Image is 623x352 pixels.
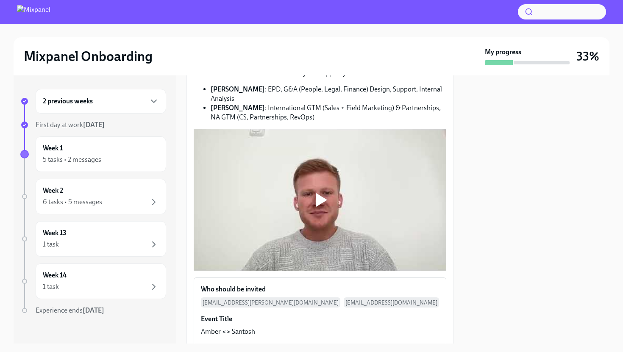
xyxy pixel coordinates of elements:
h2: Mixpanel Onboarding [24,48,153,65]
p: Amber <> Santosh [201,327,255,336]
a: Week 131 task [20,221,166,257]
div: 5 tasks • 2 messages [43,155,101,164]
span: Experience ends [36,306,104,314]
h6: 2 previous weeks [43,97,93,106]
h6: Who should be invited [201,285,266,294]
h6: Week 13 [43,228,67,238]
img: Mixpanel [17,5,50,19]
li: : EPD, G&A (People, Legal, Finance) Design, Support, Internal Analysis [211,85,446,103]
a: Week 141 task [20,263,166,299]
a: First day at work[DATE] [20,120,166,130]
strong: [DATE] [83,121,105,129]
h6: Week 14 [43,271,67,280]
span: First day at work [36,121,105,129]
span: [EMAIL_ADDRESS][PERSON_NAME][DOMAIN_NAME] [201,297,340,308]
div: 1 task [43,282,59,291]
div: 2 previous weeks [36,89,166,114]
span: [EMAIL_ADDRESS][DOMAIN_NAME] [344,297,439,308]
a: Week 26 tasks • 5 messages [20,179,166,214]
strong: [PERSON_NAME] [211,85,265,93]
h3: 33% [576,49,599,64]
h6: Event Title [201,314,232,324]
h6: Week 2 [43,186,63,195]
h6: Week 1 [43,144,63,153]
strong: [DATE] [83,306,104,314]
strong: [PERSON_NAME] [211,104,265,112]
li: : International GTM (Sales + Field Marketing) & Partnerships, NA GTM (CS, Partnerships, RevOps) [211,103,446,122]
div: 1 task [43,240,59,249]
strong: My progress [485,47,521,57]
a: Week 15 tasks • 2 messages [20,136,166,172]
div: 6 tasks • 5 messages [43,197,102,207]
